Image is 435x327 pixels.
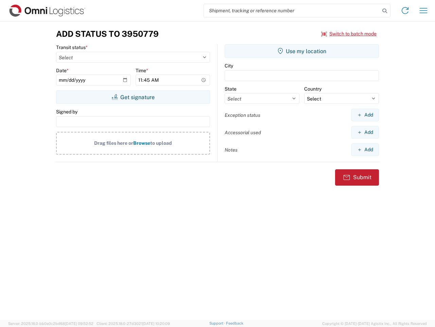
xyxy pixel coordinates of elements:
[225,147,238,153] label: Notes
[97,322,170,326] span: Client: 2025.18.0-27d3021
[335,169,379,186] button: Submit
[351,109,379,121] button: Add
[351,126,379,139] button: Add
[304,86,321,92] label: Country
[56,90,210,104] button: Get signature
[56,109,77,115] label: Signed by
[8,322,93,326] span: Server: 2025.18.0-bb0e0c2bd68
[209,321,226,325] a: Support
[322,321,427,327] span: Copyright © [DATE]-[DATE] Agistix Inc., All Rights Reserved
[225,44,379,58] button: Use my location
[225,112,260,118] label: Exception status
[136,67,148,74] label: Time
[225,129,261,136] label: Accessorial used
[225,63,233,69] label: City
[226,321,243,325] a: Feedback
[56,44,88,50] label: Transit status
[150,140,172,146] span: to upload
[56,67,69,74] label: Date
[142,322,170,326] span: [DATE] 10:20:09
[133,140,150,146] span: Browse
[321,28,377,40] button: Switch to batch mode
[56,29,159,39] h3: Add Status to 3950779
[65,322,93,326] span: [DATE] 09:52:52
[351,143,379,156] button: Add
[94,140,133,146] span: Drag files here or
[225,86,237,92] label: State
[204,4,380,17] input: Shipment, tracking or reference number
